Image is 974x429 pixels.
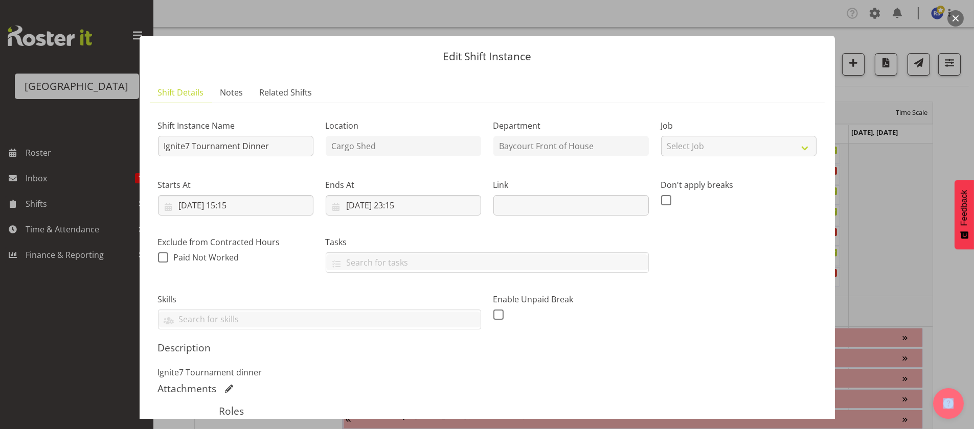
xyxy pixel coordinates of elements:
label: Department [493,120,649,132]
label: Don't apply breaks [661,179,817,191]
input: Search for tasks [326,254,648,270]
label: Link [493,179,649,191]
label: Location [326,120,481,132]
button: Feedback - Show survey [955,180,974,249]
label: Ends At [326,179,481,191]
input: Click to select... [158,195,313,216]
h5: Description [158,342,817,354]
span: Feedback [960,190,969,226]
img: help-xxl-2.png [943,398,954,409]
h5: Attachments [158,383,217,395]
label: Enable Unpaid Break [493,293,649,305]
span: Notes [220,86,243,99]
p: Ignite7 Tournament dinner [158,366,817,378]
label: Starts At [158,179,313,191]
label: Tasks [326,236,649,248]
span: Related Shifts [260,86,312,99]
p: Edit Shift Instance [150,51,825,62]
input: Search for skills [158,312,481,327]
label: Exclude from Contracted Hours [158,236,313,248]
span: Paid Not Worked [174,252,239,263]
label: Shift Instance Name [158,120,313,132]
h5: Roles [219,405,755,417]
input: Click to select... [326,195,481,216]
input: Shift Instance Name [158,136,313,156]
label: Job [661,120,817,132]
span: Shift Details [158,86,204,99]
label: Skills [158,293,481,305]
